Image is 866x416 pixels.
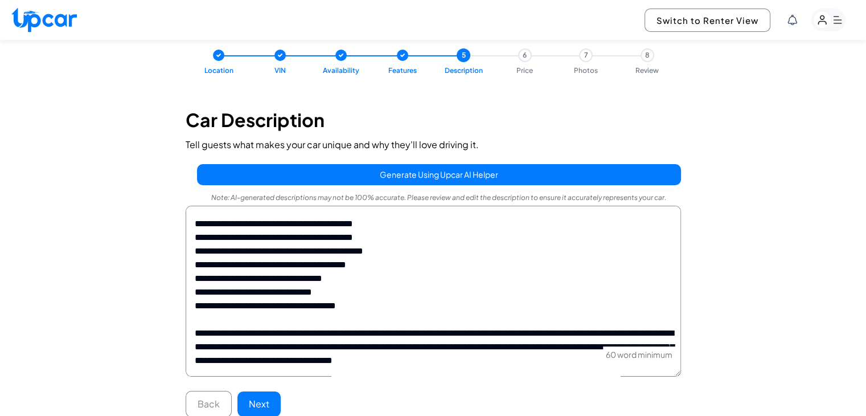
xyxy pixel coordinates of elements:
span: Availability [323,67,359,75]
div: 8 [641,48,654,62]
p: Note: AI-generated descriptions may not be 100% accurate. Please review and edit the description ... [197,190,681,206]
span: VIN [274,67,286,75]
p: Tell guests what makes your car unique and why they'll love driving it. [186,137,681,153]
div: 5 [457,48,470,62]
button: Generate Using Upcar AI Helper [197,164,681,185]
div: 7 [579,48,593,62]
span: Location [204,67,233,75]
div: 6 [518,48,532,62]
p: 60 word minimum [603,346,675,362]
span: Price [516,67,533,75]
span: Description [445,67,483,75]
span: Review [635,67,659,75]
span: Photos [574,67,598,75]
h1: Car Description [186,109,681,130]
button: Switch to Renter View [645,9,770,32]
span: Features [388,67,417,75]
img: Upcar Logo [11,7,77,32]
